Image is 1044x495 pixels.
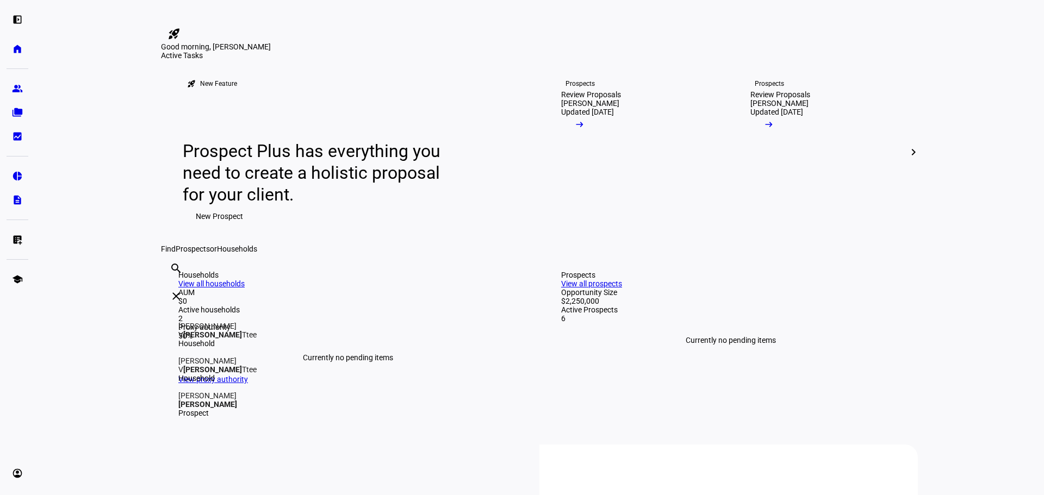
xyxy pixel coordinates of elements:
div: $2,250,000 [561,297,900,305]
div: Good morning, [PERSON_NAME] [161,42,918,51]
mat-icon: rocket_launch [187,79,196,88]
div: Updated [DATE] [750,108,803,116]
div: Prospect [178,409,237,417]
div: Active Prospects [561,305,900,314]
strong: [PERSON_NAME] [183,330,242,339]
div: [PERSON_NAME] V Ttee [178,356,257,374]
eth-mat-symbol: account_circle [12,468,23,479]
div: [PERSON_NAME] [178,391,237,409]
strong: [PERSON_NAME] [183,365,242,374]
div: Prospects [561,271,900,279]
eth-mat-symbol: group [12,83,23,94]
a: group [7,78,28,99]
div: Households [178,271,518,279]
span: New Prospect [196,205,243,227]
eth-mat-symbol: home [12,43,23,54]
div: New Feature [200,79,237,88]
div: [PERSON_NAME] [561,99,619,108]
div: Household [178,339,257,348]
div: Active Tasks [161,51,918,60]
div: 2 [178,314,518,323]
div: Active households [178,305,518,314]
div: AUM [178,288,518,297]
a: View all households [178,279,245,288]
mat-icon: arrow_right_alt [763,119,774,130]
eth-mat-symbol: left_panel_open [12,14,23,25]
div: Proxy authority [178,323,518,331]
eth-mat-symbol: list_alt_add [12,234,23,245]
a: home [7,38,28,60]
eth-mat-symbol: pie_chart [12,171,23,181]
div: [PERSON_NAME] [750,99,809,108]
div: $0 [178,297,518,305]
eth-mat-symbol: description [12,195,23,205]
mat-icon: rocket_launch [167,27,181,40]
span: Prospects [176,245,210,253]
div: [PERSON_NAME] V Ttee [178,322,257,339]
a: ProspectsReview Proposals[PERSON_NAME]Updated [DATE] [544,60,724,245]
a: description [7,189,28,211]
div: 50% [178,331,518,340]
div: Currently no pending items [178,340,518,375]
a: folder_copy [7,102,28,123]
mat-icon: arrow_right_alt [574,119,585,130]
div: 6 [561,314,900,323]
a: ProspectsReview Proposals[PERSON_NAME]Updated [DATE] [733,60,913,245]
a: View all prospects [561,279,622,288]
span: Households [217,245,257,253]
eth-mat-symbol: school [12,274,23,285]
eth-mat-symbol: bid_landscape [12,131,23,142]
div: Find or [161,245,918,253]
div: Opportunity Size [561,288,900,297]
mat-icon: clear [170,290,183,303]
div: Review Proposals [750,90,810,99]
strong: [PERSON_NAME] [178,400,237,409]
div: Updated [DATE] [561,108,614,116]
div: Prospects [755,79,784,88]
div: Currently no pending items [561,323,900,358]
div: Prospect Plus has everything you need to create a holistic proposal for your client. [183,140,451,205]
div: Prospects [565,79,595,88]
a: pie_chart [7,165,28,187]
div: Review Proposals [561,90,621,99]
mat-icon: search [170,262,183,275]
eth-mat-symbol: folder_copy [12,107,23,118]
mat-icon: chevron_right [907,146,920,159]
button: New Prospect [183,205,256,227]
input: Enter name of prospect or household [170,277,172,290]
div: Household [178,374,257,383]
a: bid_landscape [7,126,28,147]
